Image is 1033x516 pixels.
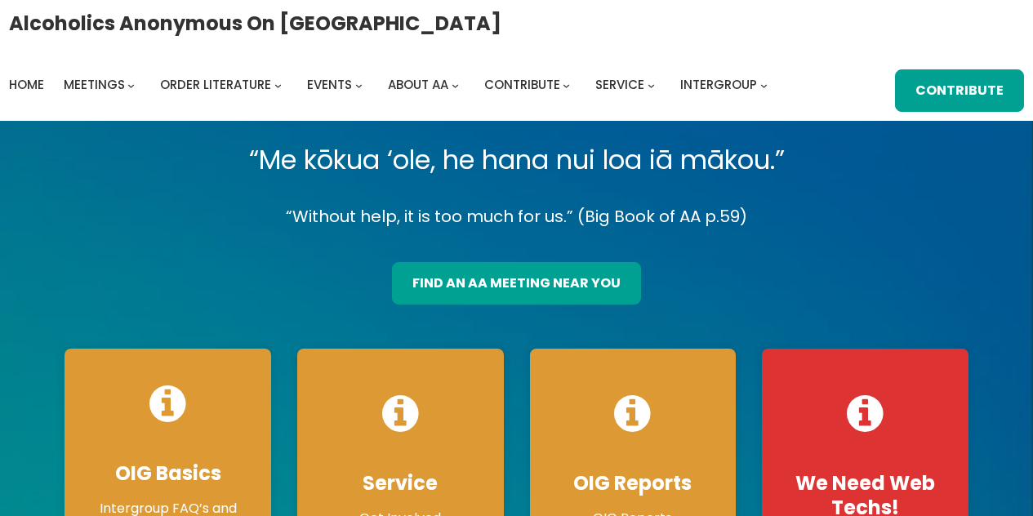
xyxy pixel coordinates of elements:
button: Contribute submenu [563,81,570,88]
button: About AA submenu [452,81,459,88]
button: Service submenu [648,81,655,88]
span: Events [307,76,352,93]
p: “Without help, it is too much for us.” (Big Book of AA p.59) [51,202,982,231]
span: Meetings [64,76,125,93]
span: About AA [388,76,448,93]
span: Home [9,76,44,93]
a: Alcoholics Anonymous on [GEOGRAPHIC_DATA] [9,6,501,41]
button: Intergroup submenu [760,81,768,88]
h4: OIG Basics [81,461,255,486]
a: Meetings [64,73,125,96]
button: Events submenu [355,81,363,88]
button: Order Literature submenu [274,81,282,88]
a: Home [9,73,44,96]
nav: Intergroup [9,73,773,96]
span: Service [595,76,644,93]
a: Service [595,73,644,96]
h4: Service [314,471,488,496]
a: Intergroup [680,73,757,96]
a: find an aa meeting near you [392,262,641,305]
a: Contribute [895,69,1024,112]
span: Intergroup [680,76,757,93]
a: Contribute [484,73,560,96]
button: Meetings submenu [127,81,135,88]
a: Events [307,73,352,96]
span: Order Literature [160,76,271,93]
p: “Me kōkua ‘ole, he hana nui loa iā mākou.” [51,137,982,183]
a: About AA [388,73,448,96]
span: Contribute [484,76,560,93]
h4: OIG Reports [546,471,720,496]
